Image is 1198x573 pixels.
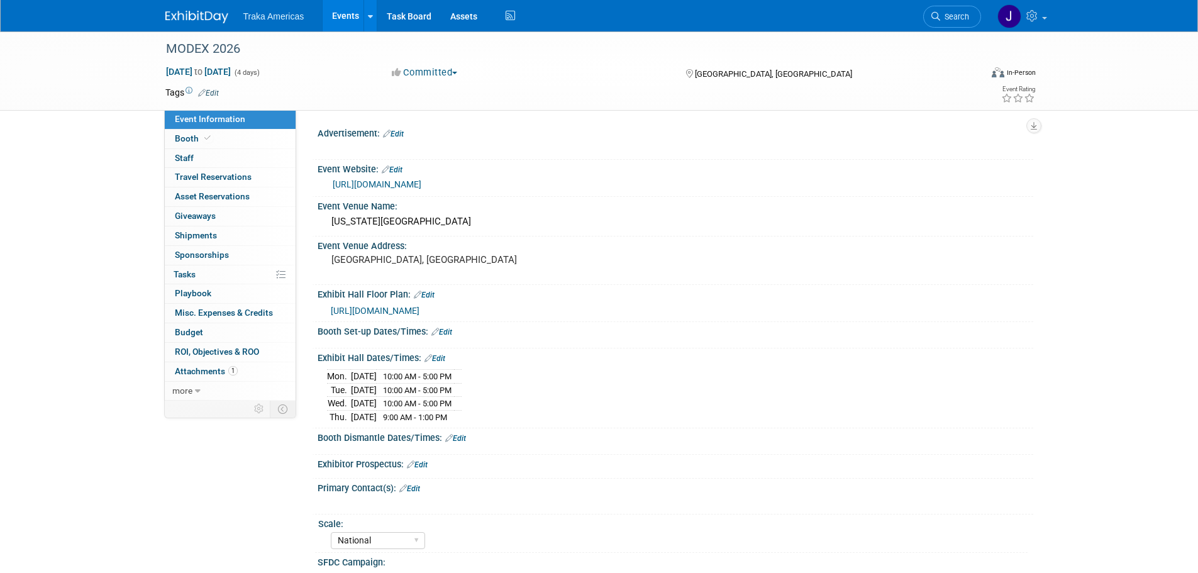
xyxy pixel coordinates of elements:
[387,66,462,79] button: Committed
[175,191,250,201] span: Asset Reservations
[198,89,219,97] a: Edit
[175,211,216,221] span: Giveaways
[318,197,1033,213] div: Event Venue Name:
[175,172,252,182] span: Travel Reservations
[165,343,296,362] a: ROI, Objectives & ROO
[175,308,273,318] span: Misc. Expenses & Credits
[327,397,351,411] td: Wed.
[327,383,351,397] td: Tue.
[399,484,420,493] a: Edit
[165,86,219,99] td: Tags
[318,236,1033,252] div: Event Venue Address:
[165,207,296,226] a: Giveaways
[992,67,1004,77] img: Format-Inperson.png
[233,69,260,77] span: (4 days)
[248,401,270,417] td: Personalize Event Tab Strip
[318,322,1033,338] div: Booth Set-up Dates/Times:
[940,12,969,21] span: Search
[192,67,204,77] span: to
[414,291,435,299] a: Edit
[383,386,452,395] span: 10:00 AM - 5:00 PM
[175,114,245,124] span: Event Information
[351,370,377,384] td: [DATE]
[318,285,1033,301] div: Exhibit Hall Floor Plan:
[162,38,962,60] div: MODEX 2026
[165,284,296,303] a: Playbook
[175,327,203,337] span: Budget
[175,288,211,298] span: Playbook
[907,65,1036,84] div: Event Format
[997,4,1021,28] img: Jamie Saenz
[351,383,377,397] td: [DATE]
[327,410,351,423] td: Thu.
[331,306,419,316] a: [URL][DOMAIN_NAME]
[165,382,296,401] a: more
[318,553,1033,569] div: SFDC Campaign:
[318,515,1028,530] div: Scale:
[165,149,296,168] a: Staff
[165,187,296,206] a: Asset Reservations
[228,366,238,376] span: 1
[1001,86,1035,92] div: Event Rating
[923,6,981,28] a: Search
[165,265,296,284] a: Tasks
[351,410,377,423] td: [DATE]
[383,413,447,422] span: 9:00 AM - 1:00 PM
[695,69,852,79] span: [GEOGRAPHIC_DATA], [GEOGRAPHIC_DATA]
[445,434,466,443] a: Edit
[172,386,192,396] span: more
[165,11,228,23] img: ExhibitDay
[424,354,445,363] a: Edit
[1006,68,1036,77] div: In-Person
[351,397,377,411] td: [DATE]
[165,110,296,129] a: Event Information
[165,323,296,342] a: Budget
[165,168,296,187] a: Travel Reservations
[318,455,1033,471] div: Exhibitor Prospectus:
[318,479,1033,495] div: Primary Contact(s):
[383,372,452,381] span: 10:00 AM - 5:00 PM
[270,401,296,417] td: Toggle Event Tabs
[327,370,351,384] td: Mon.
[165,66,231,77] span: [DATE] [DATE]
[175,347,259,357] span: ROI, Objectives & ROO
[165,246,296,265] a: Sponsorships
[174,269,196,279] span: Tasks
[383,399,452,408] span: 10:00 AM - 5:00 PM
[383,130,404,138] a: Edit
[175,133,213,143] span: Booth
[407,460,428,469] a: Edit
[204,135,211,142] i: Booth reservation complete
[318,124,1033,140] div: Advertisement:
[165,226,296,245] a: Shipments
[318,428,1033,445] div: Booth Dismantle Dates/Times:
[175,250,229,260] span: Sponsorships
[175,230,217,240] span: Shipments
[318,348,1033,365] div: Exhibit Hall Dates/Times:
[333,179,421,189] a: [URL][DOMAIN_NAME]
[382,165,402,174] a: Edit
[175,153,194,163] span: Staff
[431,328,452,337] a: Edit
[175,366,238,376] span: Attachments
[331,254,602,265] pre: [GEOGRAPHIC_DATA], [GEOGRAPHIC_DATA]
[165,362,296,381] a: Attachments1
[165,304,296,323] a: Misc. Expenses & Credits
[165,130,296,148] a: Booth
[318,160,1033,176] div: Event Website:
[243,11,304,21] span: Traka Americas
[327,212,1024,231] div: [US_STATE][GEOGRAPHIC_DATA]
